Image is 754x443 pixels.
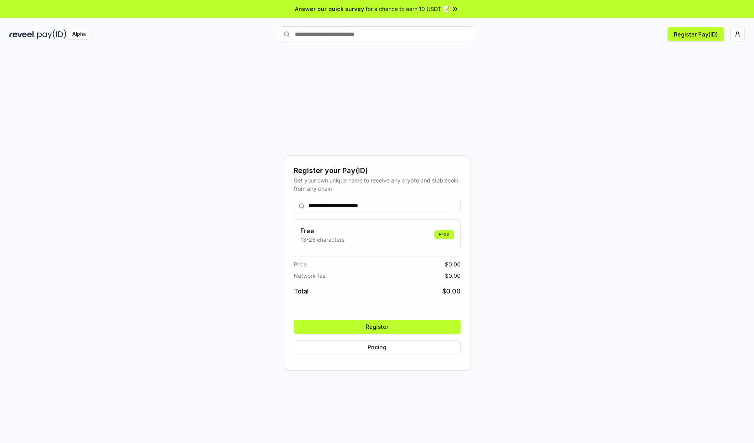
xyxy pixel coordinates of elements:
[434,230,454,239] div: Free
[294,320,461,334] button: Register
[294,260,307,268] span: Price
[295,5,364,13] span: Answer our quick survey
[294,272,326,280] span: Network fee
[294,340,461,354] button: Pricing
[442,286,461,296] span: $ 0.00
[294,165,461,176] div: Register your Pay(ID)
[668,27,724,41] button: Register Pay(ID)
[9,29,36,39] img: reveel_dark
[294,286,309,296] span: Total
[294,176,461,193] div: Get your own unique name to receive any crypto and stablecoin, from any chain
[37,29,66,39] img: pay_id
[68,29,90,39] div: Alpha
[445,260,461,268] span: $ 0.00
[366,5,450,13] span: for a chance to earn 10 USDT 📝
[300,226,344,235] h3: Free
[445,272,461,280] span: $ 0.00
[300,235,344,244] p: 13-25 characters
